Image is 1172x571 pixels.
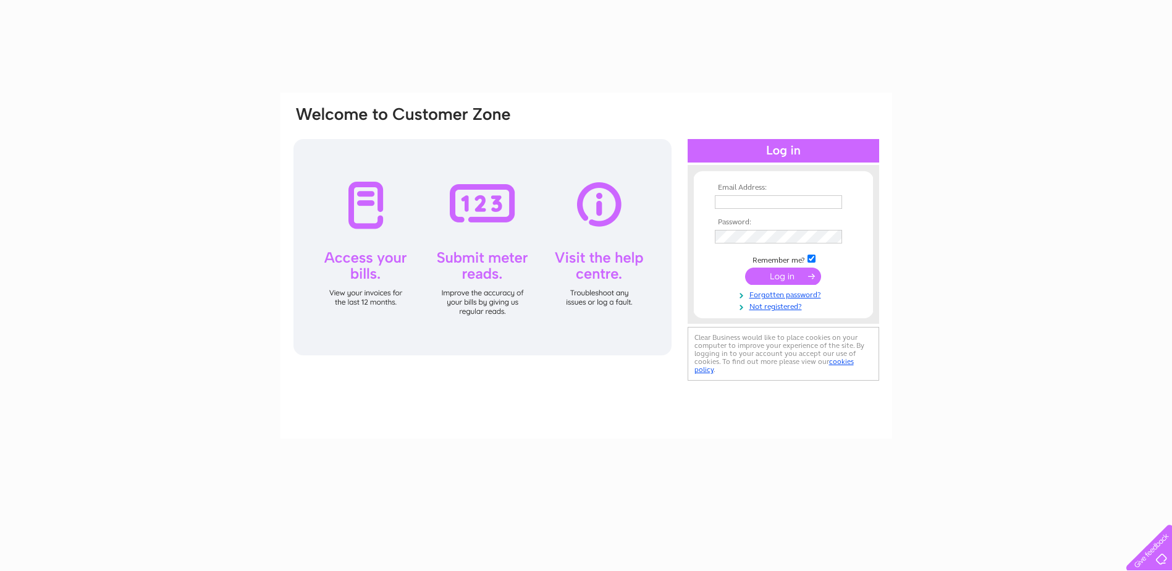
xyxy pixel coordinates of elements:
[712,184,855,192] th: Email Address:
[715,288,855,300] a: Forgotten password?
[715,300,855,311] a: Not registered?
[688,327,879,381] div: Clear Business would like to place cookies on your computer to improve your experience of the sit...
[694,357,854,374] a: cookies policy
[712,253,855,265] td: Remember me?
[712,218,855,227] th: Password:
[745,268,821,285] input: Submit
